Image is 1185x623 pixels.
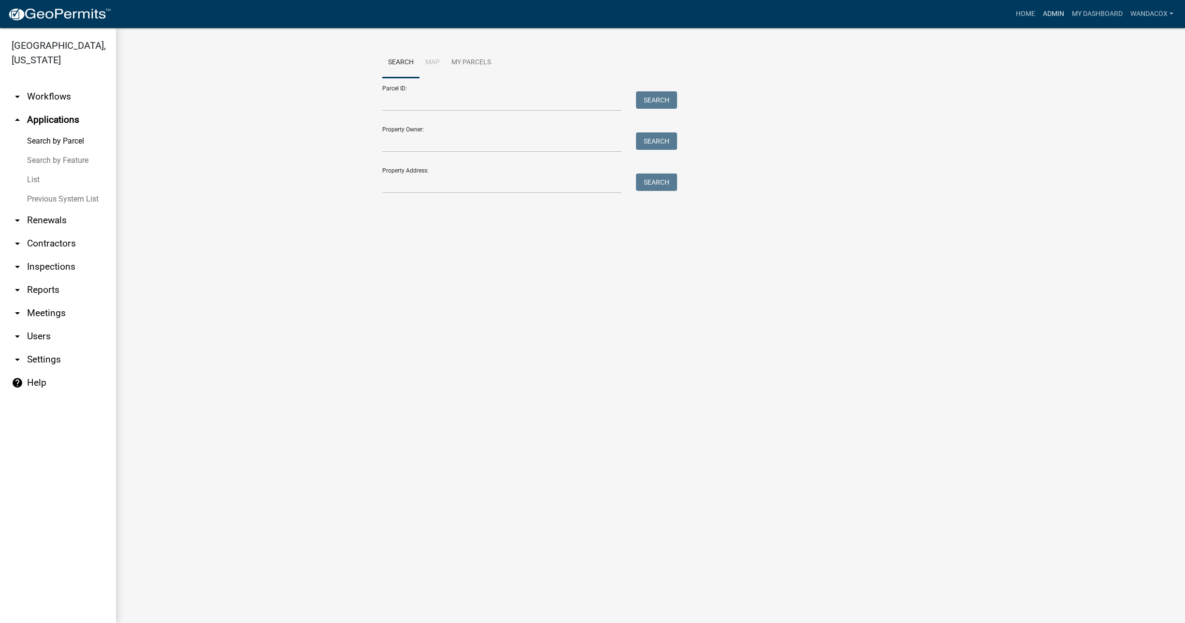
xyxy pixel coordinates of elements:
a: My Parcels [446,47,497,78]
a: My Dashboard [1068,5,1127,23]
i: arrow_drop_down [12,331,23,342]
button: Search [636,91,677,109]
i: arrow_drop_down [12,307,23,319]
a: Admin [1039,5,1068,23]
i: arrow_drop_down [12,261,23,273]
a: Search [382,47,419,78]
i: arrow_drop_down [12,238,23,249]
i: arrow_drop_down [12,284,23,296]
i: arrow_drop_down [12,215,23,226]
a: WandaCox [1127,5,1177,23]
a: Home [1012,5,1039,23]
i: arrow_drop_up [12,114,23,126]
i: help [12,377,23,389]
i: arrow_drop_down [12,91,23,102]
i: arrow_drop_down [12,354,23,365]
button: Search [636,132,677,150]
button: Search [636,174,677,191]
